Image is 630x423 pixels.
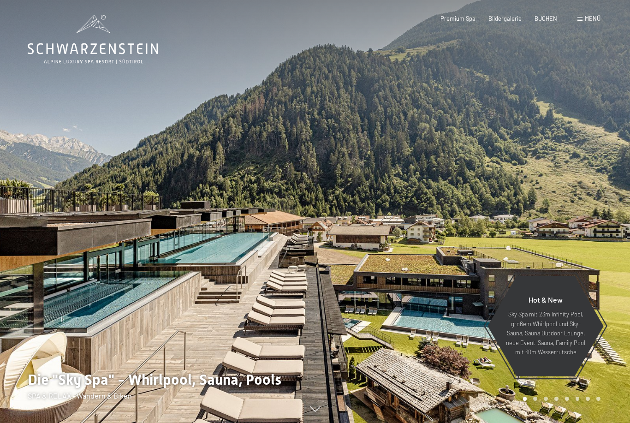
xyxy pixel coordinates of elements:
[505,310,586,357] p: Sky Spa mit 23m Infinity Pool, großem Whirlpool und Sky-Sauna, Sauna Outdoor Lounge, neue Event-S...
[565,397,569,401] div: Carousel Page 5
[535,15,557,22] a: BUCHEN
[554,397,559,401] div: Carousel Page 4
[529,295,563,304] span: Hot & New
[440,15,475,22] a: Premium Spa
[586,397,590,401] div: Carousel Page 7
[488,15,522,22] a: Bildergalerie
[576,397,580,401] div: Carousel Page 6
[585,15,600,22] span: Menü
[520,397,600,401] div: Carousel Pagination
[533,397,537,401] div: Carousel Page 2
[544,397,548,401] div: Carousel Page 3
[523,397,527,401] div: Carousel Page 1 (Current Slide)
[596,397,600,401] div: Carousel Page 8
[487,275,604,377] a: Hot & New Sky Spa mit 23m Infinity Pool, großem Whirlpool und Sky-Sauna, Sauna Outdoor Lounge, ne...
